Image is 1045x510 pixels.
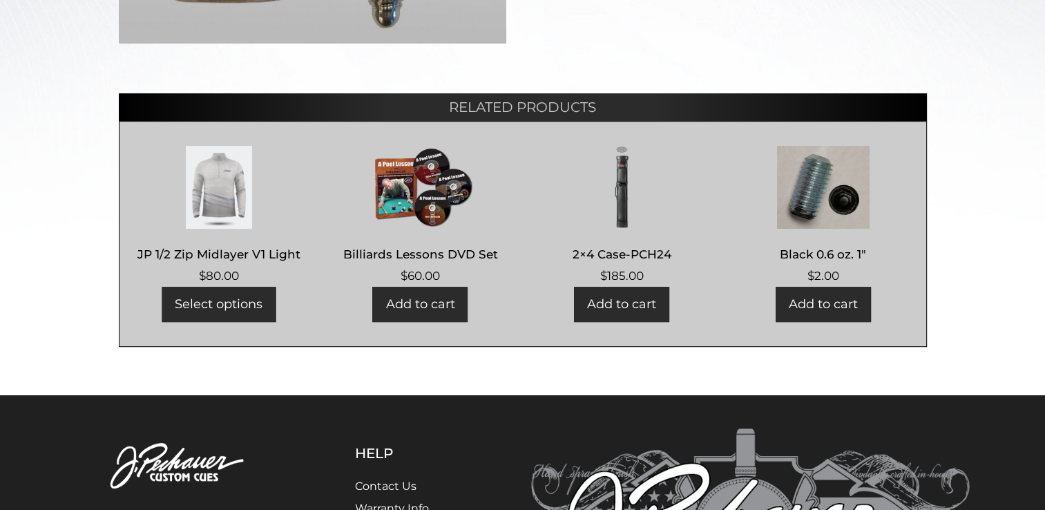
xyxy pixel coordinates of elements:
a: 2×4 Case-PCH24 $185.00 [536,146,708,285]
a: Add to cart: “Billiards Lessons DVD Set” [372,287,468,322]
a: Billiards Lessons DVD Set $60.00 [334,146,506,285]
a: Add to cart: “2x4 Case-PCH24” [574,287,669,322]
img: Pechauer Custom Cues [75,428,287,505]
h2: Black 0.6 oz. 1″ [737,241,909,267]
a: Black 0.6 oz. 1″ $2.00 [737,146,909,285]
bdi: 60.00 [401,269,440,283]
bdi: 185.00 [600,269,644,283]
h2: Billiards Lessons DVD Set [334,241,506,267]
a: Contact Us [355,480,416,493]
h5: Help [355,445,462,462]
a: Select options for “JP 1/2 Zip Midlayer V1 Light” [162,287,276,322]
a: Add to cart: “Black 0.6 oz. 1"” [776,287,871,322]
h2: 2×4 Case-PCH24 [536,241,708,267]
h2: Related products [119,93,927,121]
img: Billiards Lessons DVD Set [334,146,506,229]
img: JP 1/2 Zip Midlayer V1 Light [133,146,305,229]
a: JP 1/2 Zip Midlayer V1 Light $80.00 [133,146,305,285]
bdi: 2.00 [807,269,839,283]
bdi: 80.00 [199,269,239,283]
span: $ [807,269,814,283]
img: 2x4 Case-PCH24 [536,146,708,229]
img: Image of black weight screw [737,146,909,229]
span: $ [199,269,206,283]
h2: JP 1/2 Zip Midlayer V1 Light [133,241,305,267]
span: $ [401,269,408,283]
span: $ [600,269,607,283]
